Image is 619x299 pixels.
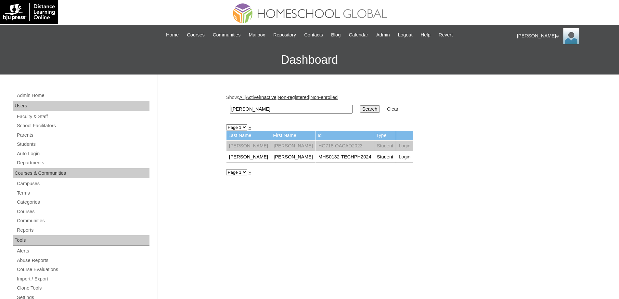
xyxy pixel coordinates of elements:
[16,140,149,148] a: Students
[249,125,251,130] a: »
[249,31,265,39] span: Mailbox
[166,31,179,39] span: Home
[16,180,149,188] a: Campuses
[226,141,271,152] td: [PERSON_NAME]
[373,31,393,39] a: Admin
[316,131,374,140] td: Id
[16,198,149,206] a: Categories
[163,31,182,39] a: Home
[399,154,410,159] a: Login
[316,152,374,163] td: MHS0132-TECHPH2024
[301,31,326,39] a: Contacts
[346,31,371,39] a: Calendar
[13,168,149,179] div: Courses & Communities
[226,94,548,117] div: Show: | | | |
[210,31,244,39] a: Communities
[16,256,149,265] a: Abuse Reports
[439,31,453,39] span: Revert
[16,265,149,274] a: Course Evaluations
[328,31,344,39] a: Blog
[399,143,410,148] a: Login
[13,101,149,111] div: Users
[16,150,149,158] a: Auto Login
[245,31,268,39] a: Mailbox
[517,28,613,44] div: [PERSON_NAME]
[16,247,149,255] a: Alerts
[349,31,368,39] span: Calendar
[374,141,396,152] td: Student
[316,141,374,152] td: HG718-OACAD2023
[16,217,149,225] a: Communities
[16,113,149,121] a: Faculty & Staff
[249,170,251,175] a: »
[374,131,396,140] td: Type
[16,189,149,197] a: Terms
[3,45,616,75] h3: Dashboard
[16,275,149,283] a: Import / Export
[387,106,398,112] a: Clear
[270,31,299,39] a: Repository
[213,31,241,39] span: Communities
[360,105,380,113] input: Search
[395,31,416,39] a: Logout
[187,31,205,39] span: Courses
[435,31,456,39] a: Revert
[260,95,277,100] a: Inactive
[16,122,149,130] a: School Facilitators
[16,208,149,216] a: Courses
[13,235,149,246] div: Tools
[226,152,271,163] td: [PERSON_NAME]
[278,95,309,100] a: Non-registered
[239,95,244,100] a: All
[374,152,396,163] td: Student
[226,131,271,140] td: Last Name
[16,226,149,234] a: Reports
[418,31,434,39] a: Help
[246,95,259,100] a: Active
[3,3,55,21] img: logo-white.png
[16,284,149,292] a: Clone Tools
[563,28,579,44] img: Ariane Ebuen
[398,31,413,39] span: Logout
[304,31,323,39] span: Contacts
[16,131,149,139] a: Parents
[271,131,316,140] td: First Name
[271,152,316,163] td: [PERSON_NAME]
[16,91,149,100] a: Admin Home
[421,31,431,39] span: Help
[271,141,316,152] td: [PERSON_NAME]
[16,159,149,167] a: Departments
[331,31,341,39] span: Blog
[184,31,208,39] a: Courses
[376,31,390,39] span: Admin
[310,95,338,100] a: Non-enrolled
[273,31,296,39] span: Repository
[230,105,353,114] input: Search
